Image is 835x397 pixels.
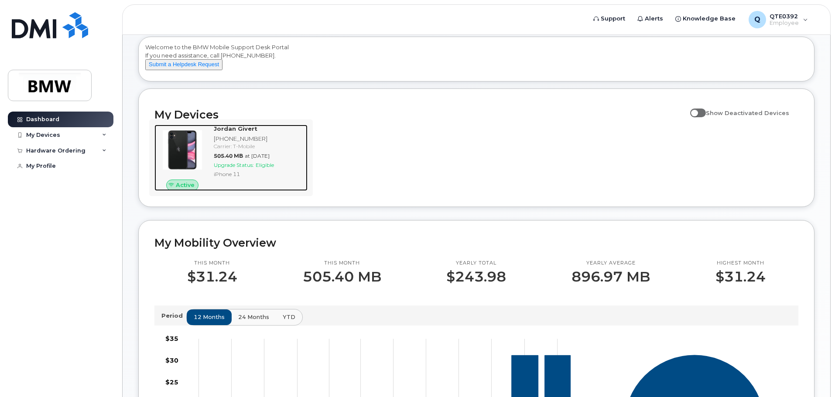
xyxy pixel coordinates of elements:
[601,14,625,23] span: Support
[571,260,650,267] p: Yearly average
[770,20,799,27] span: Employee
[214,143,304,150] div: Carrier: T-Mobile
[214,153,243,159] span: 505.40 MB
[715,269,766,285] p: $31.24
[797,359,828,390] iframe: Messenger Launcher
[214,162,254,168] span: Upgrade Status:
[238,313,269,321] span: 24 months
[145,59,222,70] button: Submit a Helpdesk Request
[743,11,814,28] div: QTE0392
[446,260,506,267] p: Yearly total
[165,335,178,343] tspan: $35
[587,10,631,27] a: Support
[683,14,736,23] span: Knowledge Base
[154,108,686,121] h2: My Devices
[303,269,381,285] p: 505.40 MB
[715,260,766,267] p: Highest month
[303,260,381,267] p: This month
[631,10,669,27] a: Alerts
[214,170,304,178] div: iPhone 11
[154,236,798,249] h2: My Mobility Overview
[754,14,760,25] span: Q
[245,153,270,159] span: at [DATE]
[176,181,195,189] span: Active
[165,378,178,386] tspan: $25
[690,105,697,112] input: Show Deactivated Devices
[770,13,799,20] span: QTE0392
[214,125,257,132] strong: Jordan Givert
[446,269,506,285] p: $243.98
[154,125,308,191] a: ActiveJordan Givert[PHONE_NUMBER]Carrier: T-Mobile505.40 MBat [DATE]Upgrade Status:EligibleiPhone 11
[214,135,304,143] div: [PHONE_NUMBER]
[145,61,222,68] a: Submit a Helpdesk Request
[145,43,808,78] div: Welcome to the BMW Mobile Support Desk Portal If you need assistance, call [PHONE_NUMBER].
[256,162,274,168] span: Eligible
[161,129,203,171] img: iPhone_11.jpg
[187,269,237,285] p: $31.24
[283,313,295,321] span: YTD
[571,269,650,285] p: 896.97 MB
[669,10,742,27] a: Knowledge Base
[187,260,237,267] p: This month
[645,14,663,23] span: Alerts
[706,109,789,116] span: Show Deactivated Devices
[161,312,186,320] p: Period
[165,356,178,364] tspan: $30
